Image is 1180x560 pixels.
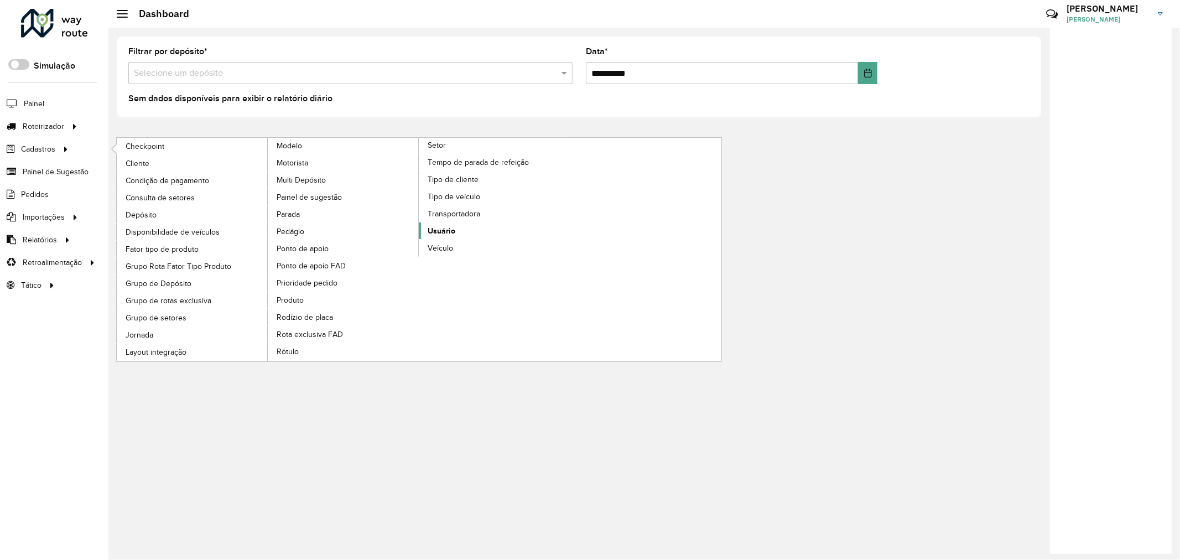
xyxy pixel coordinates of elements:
a: Produto [268,292,419,308]
a: Veículo [419,240,570,256]
span: Cliente [126,158,149,169]
a: Grupo Rota Fator Tipo Produto [117,258,268,274]
label: Sem dados disponíveis para exibir o relatório diário [128,92,332,105]
a: Layout integração [117,344,268,360]
a: Ponto de apoio FAD [268,257,419,274]
a: Modelo [117,138,419,361]
span: Tipo de cliente [428,174,479,185]
a: Painel de sugestão [268,189,419,205]
span: Consulta de setores [126,192,195,204]
a: Cliente [117,155,268,172]
a: Multi Depósito [268,172,419,188]
label: Filtrar por depósito [128,45,207,58]
a: Tipo de cliente [419,171,570,188]
span: Grupo de rotas exclusiva [126,295,211,307]
a: Transportadora [419,205,570,222]
a: Rota exclusiva FAD [268,326,419,343]
span: Transportadora [428,208,480,220]
span: Produto [277,294,304,306]
a: Consulta de setores [117,189,268,206]
span: Pedágio [277,226,304,237]
a: Disponibilidade de veículos [117,224,268,240]
span: Painel de Sugestão [23,166,89,178]
span: Fator tipo de produto [126,243,199,255]
span: Ponto de apoio [277,243,329,255]
span: [PERSON_NAME] [1067,14,1150,24]
span: Condição de pagamento [126,175,209,186]
span: Parada [277,209,300,220]
a: Fator tipo de produto [117,241,268,257]
a: Tipo de veículo [419,188,570,205]
span: Painel [24,98,44,110]
span: Tipo de veículo [428,191,480,203]
span: Disponibilidade de veículos [126,226,220,238]
label: Simulação [34,59,75,72]
span: Tático [21,279,41,291]
a: Setor [268,138,570,361]
a: Condição de pagamento [117,172,268,189]
span: Relatórios [23,234,57,246]
span: Prioridade pedido [277,277,337,289]
span: Retroalimentação [23,257,82,268]
span: Pedidos [21,189,49,200]
a: Parada [268,206,419,222]
button: Choose Date [858,62,877,84]
span: Depósito [126,209,157,221]
a: Pedágio [268,223,419,240]
a: Checkpoint [117,138,268,154]
span: Grupo Rota Fator Tipo Produto [126,261,231,272]
span: Grupo de Depósito [126,278,191,289]
span: Veículo [428,242,453,254]
a: Contato Rápido [1040,2,1064,26]
a: Rótulo [268,343,419,360]
a: Depósito [117,206,268,223]
span: Layout integração [126,346,186,358]
a: Grupo de Depósito [117,275,268,292]
span: Motorista [277,157,308,169]
span: Ponto de apoio FAD [277,260,346,272]
a: Rodízio de placa [268,309,419,325]
span: Modelo [277,140,302,152]
span: Tempo de parada de refeição [428,157,529,168]
span: Rodízio de placa [277,312,333,323]
a: Ponto de apoio [268,240,419,257]
span: Rótulo [277,346,299,357]
span: Grupo de setores [126,312,186,324]
a: Usuário [419,222,570,239]
span: Jornada [126,329,153,341]
a: Motorista [268,154,419,171]
span: Importações [23,211,65,223]
a: Jornada [117,326,268,343]
span: Setor [428,139,446,151]
span: Roteirizador [23,121,64,132]
label: Data [586,45,608,58]
span: Checkpoint [126,141,164,152]
h3: [PERSON_NAME] [1067,3,1150,14]
span: Usuário [428,225,455,237]
span: Rota exclusiva FAD [277,329,343,340]
span: Multi Depósito [277,174,326,186]
a: Grupo de rotas exclusiva [117,292,268,309]
span: Painel de sugestão [277,191,342,203]
a: Prioridade pedido [268,274,419,291]
h2: Dashboard [128,8,189,20]
span: Cadastros [21,143,55,155]
a: Tempo de parada de refeição [419,154,570,170]
a: Grupo de setores [117,309,268,326]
